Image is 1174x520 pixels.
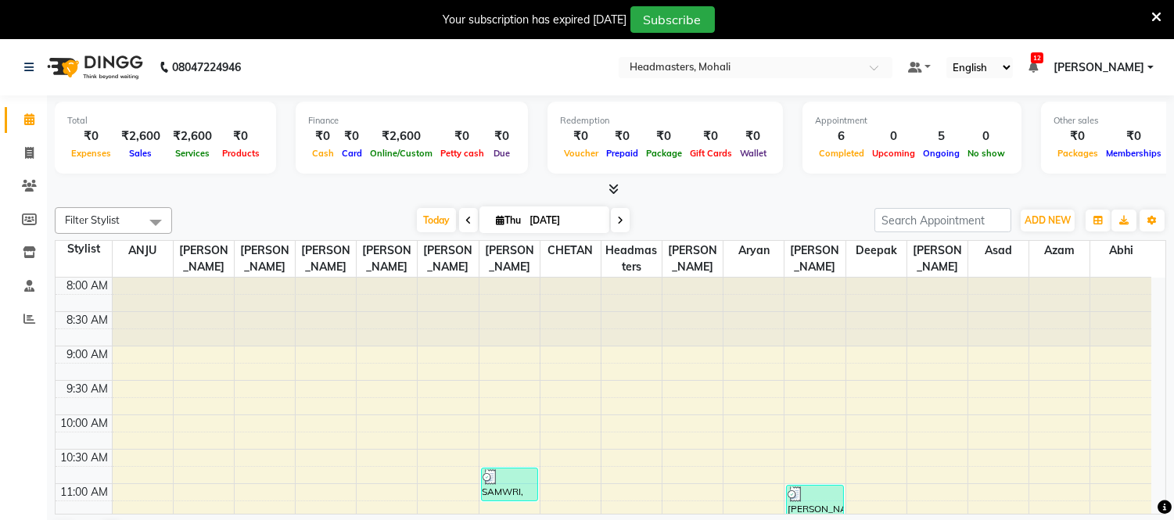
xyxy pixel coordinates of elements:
span: [PERSON_NAME] [1054,59,1144,76]
input: 2025-09-04 [525,209,603,232]
span: Thu [492,214,525,226]
div: 11:00 AM [58,484,112,500]
span: [PERSON_NAME] [418,241,478,277]
div: Stylist [56,241,112,257]
span: Aryan [723,241,784,260]
div: 0 [868,127,919,145]
span: Upcoming [868,148,919,159]
a: 12 [1029,60,1038,74]
div: ₹0 [308,127,338,145]
div: ₹2,600 [115,127,167,145]
div: ₹0 [602,127,642,145]
button: Subscribe [630,6,715,33]
span: ANJU [113,241,173,260]
span: Gift Cards [686,148,736,159]
div: 8:00 AM [64,278,112,294]
span: Headmasters [601,241,662,277]
span: Prepaid [602,148,642,159]
div: Appointment [815,114,1009,127]
span: Packages [1054,148,1102,159]
div: ₹0 [1102,127,1165,145]
span: Products [218,148,264,159]
span: [PERSON_NAME] [174,241,234,277]
div: 9:00 AM [64,346,112,363]
span: Due [490,148,514,159]
div: ₹0 [642,127,686,145]
div: ₹0 [736,127,770,145]
span: [PERSON_NAME] [784,241,845,277]
span: 12 [1031,52,1043,63]
div: ₹0 [560,127,602,145]
span: Voucher [560,148,602,159]
div: 10:00 AM [58,415,112,432]
span: Filter Stylist [65,213,120,226]
span: Abhi [1090,241,1151,260]
div: 0 [964,127,1009,145]
b: 08047224946 [172,45,241,89]
span: [PERSON_NAME] [357,241,417,277]
div: 5 [919,127,964,145]
button: ADD NEW [1021,210,1075,231]
span: Deepak [846,241,907,260]
span: No show [964,148,1009,159]
div: ₹0 [436,127,488,145]
div: ₹0 [67,127,115,145]
div: Your subscription has expired [DATE] [443,12,627,28]
span: Memberships [1102,148,1165,159]
span: Expenses [67,148,115,159]
div: ₹0 [488,127,515,145]
span: Card [338,148,366,159]
span: ADD NEW [1025,214,1071,226]
div: ₹0 [686,127,736,145]
div: ₹0 [338,127,366,145]
span: Azam [1029,241,1090,260]
div: ₹0 [218,127,264,145]
div: 6 [815,127,868,145]
span: Sales [126,148,156,159]
span: Cash [308,148,338,159]
span: [PERSON_NAME] [662,241,723,277]
div: ₹2,600 [167,127,218,145]
div: ₹2,600 [366,127,436,145]
span: Completed [815,148,868,159]
div: Redemption [560,114,770,127]
span: [PERSON_NAME] [235,241,295,277]
span: [PERSON_NAME] [907,241,968,277]
span: Asad [968,241,1029,260]
span: [PERSON_NAME] [296,241,356,277]
div: SAMWRI, TK03, 10:45 AM-11:15 AM, SSL - Shampoo [482,468,537,500]
div: 8:30 AM [64,312,112,328]
div: 10:30 AM [58,450,112,466]
img: logo [40,45,147,89]
span: Today [417,208,456,232]
div: ₹0 [1054,127,1102,145]
span: CHETAN [540,241,601,260]
span: Package [642,148,686,159]
input: Search Appointment [874,208,1011,232]
span: Ongoing [919,148,964,159]
span: [PERSON_NAME] [479,241,540,277]
span: Services [171,148,214,159]
div: Finance [308,114,515,127]
div: 9:30 AM [64,381,112,397]
span: Online/Custom [366,148,436,159]
span: Wallet [736,148,770,159]
div: Total [67,114,264,127]
span: Petty cash [436,148,488,159]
